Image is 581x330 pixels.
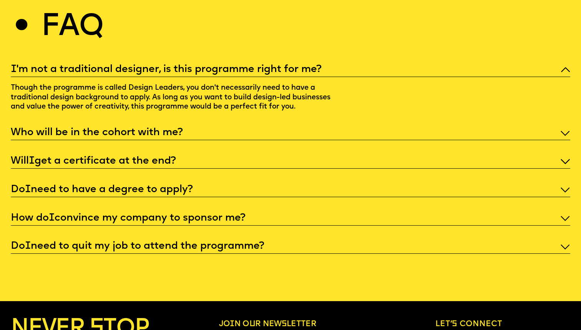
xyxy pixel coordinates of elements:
[11,77,336,112] p: Though the programme is called Design Leaders, you don't necessarily need to have a traditional d...
[11,64,17,75] span: I
[29,156,35,166] span: I
[11,240,570,253] p: Do need to quit my job to attend the programme?
[11,212,570,225] p: How do convince my company to sponsor me?
[41,15,103,40] h2: Faq
[11,183,570,197] p: Do need to have a degree to apply?
[230,320,234,328] span: i
[249,320,255,328] span: u
[25,184,31,195] span: I
[11,155,570,168] p: Will get a certificate at the end?
[11,126,570,140] p: Who will be in the cohort with me?
[49,213,55,223] span: I
[11,63,570,77] p: 'm not a traditional designer, is this programme right for me?
[25,241,31,251] span: I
